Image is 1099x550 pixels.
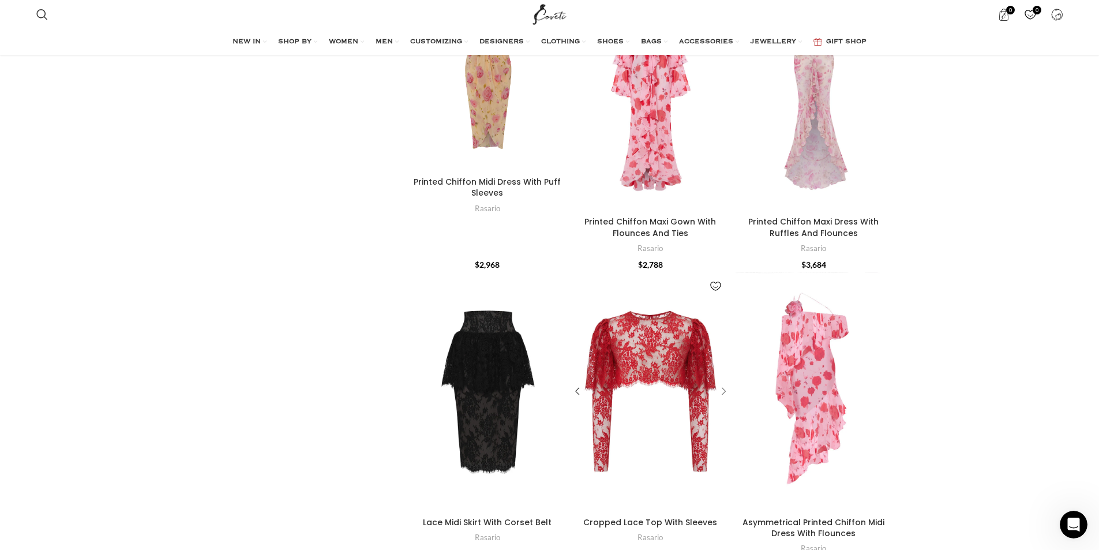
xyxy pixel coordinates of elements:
[232,38,261,47] span: NEW IN
[641,31,667,54] a: BAGS
[751,38,796,47] span: JEWELLERY
[1018,3,1042,26] div: My Wishlist
[637,532,663,543] a: Rasario
[541,31,586,54] a: CLOTHING
[1033,6,1041,14] span: 0
[31,31,1069,54] div: Main navigation
[530,9,569,18] a: Site logo
[637,243,663,254] a: Rasario
[278,31,317,54] a: SHOP BY
[1006,6,1015,14] span: 0
[801,260,826,270] bdi: 3,684
[329,38,358,47] span: WOMEN
[376,31,399,54] a: MEN
[475,532,500,543] a: Rasario
[583,517,717,528] a: Cropped Lace Top With Sleeves
[479,38,524,47] span: DESIGNERS
[801,243,826,254] a: Rasario
[679,38,733,47] span: ACCESSORIES
[571,272,730,511] a: Cropped Lace Top With Sleeves
[748,216,879,239] a: Printed Chiffon Maxi Dress With Ruffles And Flounces
[329,31,364,54] a: WOMEN
[232,31,267,54] a: NEW IN
[423,517,552,528] a: Lace Midi Skirt With Corset Belt
[410,38,462,47] span: CUSTOMIZING
[475,203,500,214] a: Rasario
[638,260,663,270] bdi: 2,788
[597,38,624,47] span: SHOES
[679,31,739,54] a: ACCESSORIES
[278,38,312,47] span: SHOP BY
[414,176,561,199] a: Printed Chiffon Midi Dress With Puff Sleeves
[479,31,530,54] a: DESIGNERS
[751,31,802,54] a: JEWELLERY
[826,38,867,47] span: GIFT SHOP
[475,260,479,270] span: $
[801,260,806,270] span: $
[376,38,393,47] span: MEN
[813,38,822,46] img: GiftBag
[1060,511,1087,538] iframe: Intercom live chat
[641,38,662,47] span: BAGS
[638,260,643,270] span: $
[541,38,580,47] span: CLOTHING
[31,3,54,26] a: Search
[1018,3,1042,26] a: 0
[597,31,629,54] a: SHOES
[408,272,568,511] a: Lace Midi Skirt With Corset Belt
[813,31,867,54] a: GIFT SHOP
[734,272,894,511] a: Asymmetrical Printed Chiffon Midi Dress With Flounces
[584,216,716,239] a: Printed Chiffon Maxi Gown With Flounces And Ties
[410,31,468,54] a: CUSTOMIZING
[475,260,500,270] bdi: 2,968
[992,3,1015,26] a: 0
[742,517,884,540] a: Asymmetrical Printed Chiffon Midi Dress With Flounces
